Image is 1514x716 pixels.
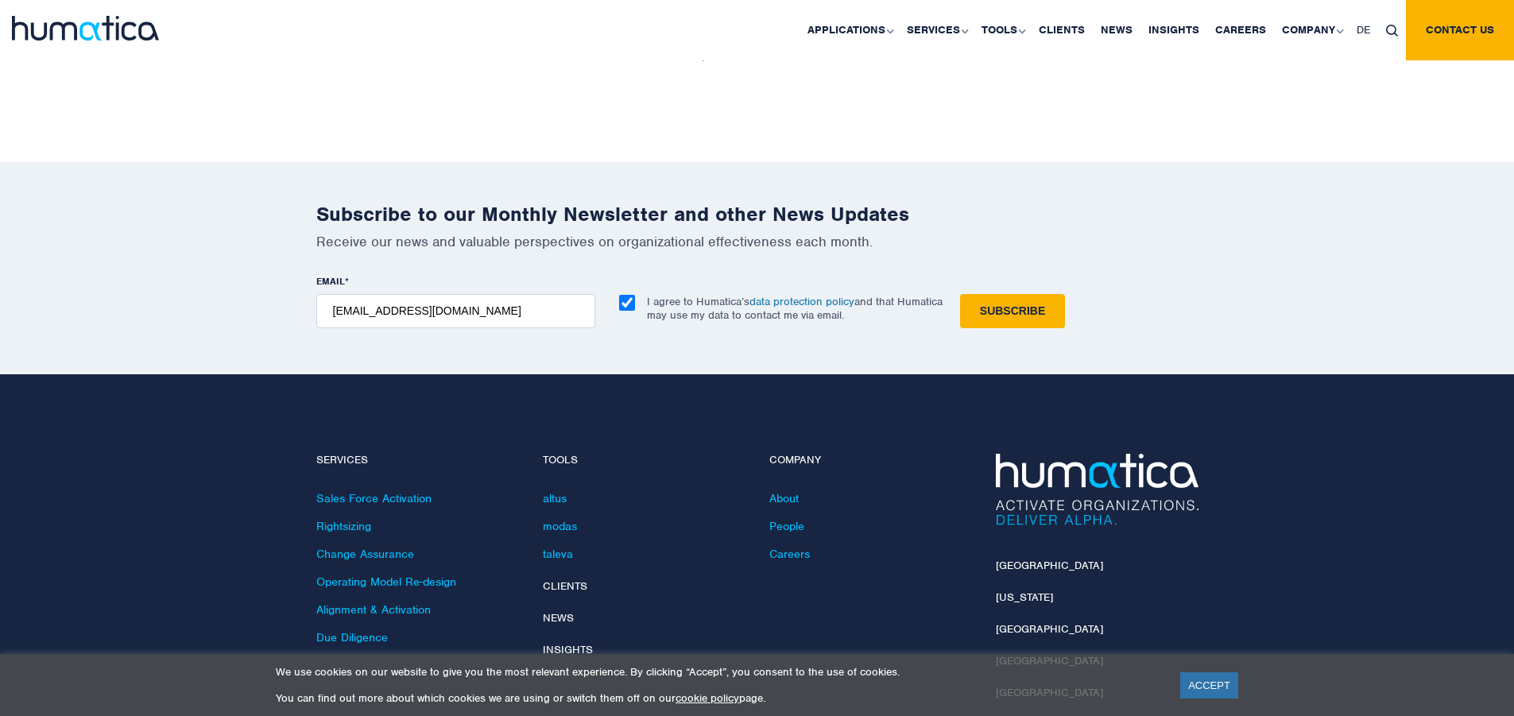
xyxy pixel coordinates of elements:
[749,295,854,308] a: data protection policy
[769,519,804,533] a: People
[1180,672,1238,699] a: ACCEPT
[316,202,1198,226] h2: Subscribe to our Monthly Newsletter and other News Updates
[543,454,745,467] h4: Tools
[960,294,1065,328] input: Subscribe
[996,559,1103,572] a: [GEOGRAPHIC_DATA]
[543,519,577,533] a: modas
[316,519,371,533] a: Rightsizing
[316,454,519,467] h4: Services
[316,630,388,644] a: Due Diligence
[276,691,1160,705] p: You can find out more about which cookies we are using or switch them off on our page.
[543,491,567,505] a: altus
[676,691,739,705] a: cookie policy
[543,579,587,593] a: Clients
[316,575,456,589] a: Operating Model Re-design
[316,491,432,505] a: Sales Force Activation
[543,643,593,656] a: Insights
[316,233,1198,250] p: Receive our news and valuable perspectives on organizational effectiveness each month.
[769,454,972,467] h4: Company
[316,275,345,288] span: EMAIL
[543,547,573,561] a: taleva
[996,622,1103,636] a: [GEOGRAPHIC_DATA]
[647,295,943,322] p: I agree to Humatica’s and that Humatica may use my data to contact me via email.
[996,454,1198,525] img: Humatica
[276,665,1160,679] p: We use cookies on our website to give you the most relevant experience. By clicking “Accept”, you...
[1386,25,1398,37] img: search_icon
[12,16,159,41] img: logo
[769,547,810,561] a: Careers
[1357,23,1370,37] span: DE
[619,295,635,311] input: I agree to Humatica’sdata protection policyand that Humatica may use my data to contact me via em...
[543,611,574,625] a: News
[316,547,414,561] a: Change Assurance
[316,602,431,617] a: Alignment & Activation
[316,294,595,328] input: name@company.com
[996,590,1053,604] a: [US_STATE]
[769,491,799,505] a: About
